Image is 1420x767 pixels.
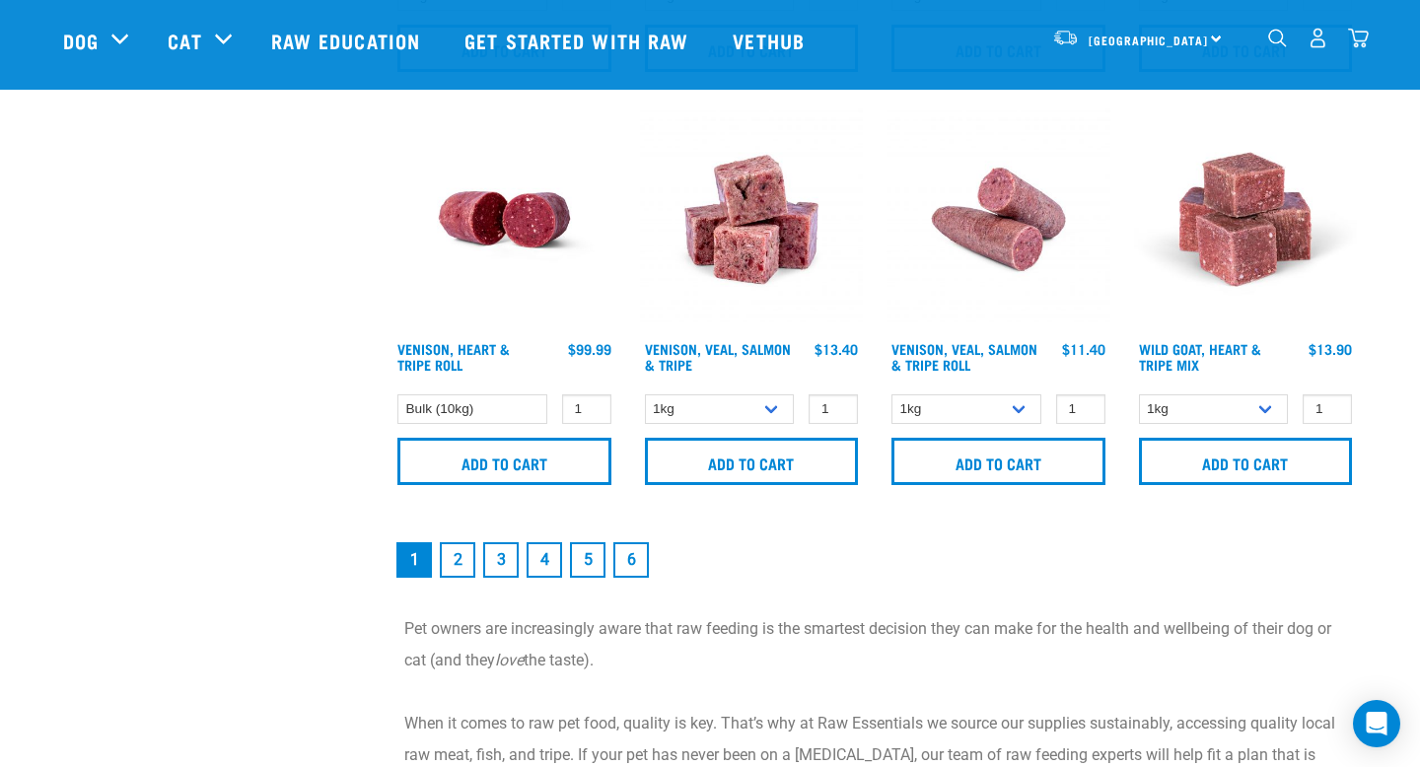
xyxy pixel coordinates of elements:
[63,26,99,55] a: Dog
[404,613,1345,676] p: Pet owners are increasingly aware that raw feeding is the smartest decision they can make for the...
[1309,341,1352,357] div: $13.90
[397,345,510,368] a: Venison, Heart & Tripe Roll
[440,542,475,578] a: Goto page 2
[815,341,858,357] div: $13.40
[568,341,611,357] div: $99.99
[397,438,611,485] input: Add to cart
[891,345,1037,368] a: Venison, Veal, Salmon & Tripe Roll
[1089,36,1208,43] span: [GEOGRAPHIC_DATA]
[251,1,445,80] a: Raw Education
[1139,438,1353,485] input: Add to cart
[891,438,1105,485] input: Add to cart
[645,438,859,485] input: Add to cart
[613,542,649,578] a: Goto page 6
[527,542,562,578] a: Goto page 4
[396,542,432,578] a: Page 1
[1348,28,1369,48] img: home-icon@2x.png
[1052,29,1079,46] img: van-moving.png
[168,26,201,55] a: Cat
[392,107,616,331] img: Raw Essentials Venison Heart & Tripe Hypoallergenic Raw Pet Food Bulk Roll Unwrapped
[645,345,791,368] a: Venison, Veal, Salmon & Tripe
[640,107,864,331] img: Venison Veal Salmon Tripe 1621
[445,1,713,80] a: Get started with Raw
[887,107,1110,331] img: Venison Veal Salmon Tripe 1651
[562,394,611,425] input: 1
[1268,29,1287,47] img: home-icon-1@2x.png
[1134,107,1358,331] img: Goat Heart Tripe 8451
[495,651,524,669] em: love
[483,542,519,578] a: Goto page 3
[1303,394,1352,425] input: 1
[1139,345,1261,368] a: Wild Goat, Heart & Tripe Mix
[570,542,605,578] a: Goto page 5
[1353,700,1400,747] div: Open Intercom Messenger
[1062,341,1105,357] div: $11.40
[392,538,1357,582] nav: pagination
[809,394,858,425] input: 1
[1056,394,1105,425] input: 1
[1308,28,1328,48] img: user.png
[713,1,829,80] a: Vethub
